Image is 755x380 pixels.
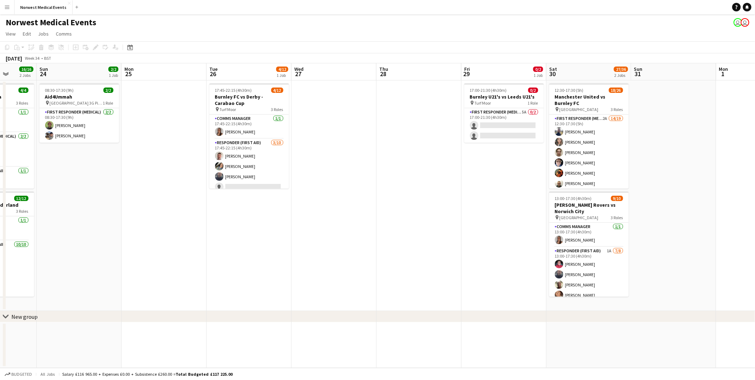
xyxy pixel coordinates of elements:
span: [GEOGRAPHIC_DATA] [559,215,599,220]
span: Turf Moor [475,100,491,106]
div: 2 Jobs [614,73,628,78]
span: 4/12 [276,67,288,72]
app-job-card: 17:00-21:30 (4h30m)0/2Burnley U21's vs Leeds U21's Turf Moor1 RoleFirst Responder (Medical)5A0/21... [464,83,544,143]
span: Fri [464,66,470,72]
h3: Burnley FC vs Derby - Carabao Cup [209,94,289,106]
div: 2 Jobs [20,73,33,78]
span: All jobs [39,371,56,377]
app-card-role: Responder (First Aid)1A7/813:00-17:30 (4h30m)[PERSON_NAME][PERSON_NAME][PERSON_NAME][PERSON_NAME] [549,247,629,343]
span: 26 [208,70,218,78]
span: [GEOGRAPHIC_DATA] 3G Pitches [50,100,103,106]
span: Wed [294,66,304,72]
app-card-role: Comms Manager1/113:00-17:30 (4h30m)[PERSON_NAME] [549,223,629,247]
span: 12/12 [14,196,28,201]
h3: Burnley U21's vs Leeds U21's [464,94,544,100]
h3: Aid4Ummah [39,94,119,100]
span: 29 [463,70,470,78]
app-card-role: Comms Manager1/117:45-22:15 (4h30m)[PERSON_NAME] [209,115,289,139]
span: 9/10 [611,196,623,201]
span: 18/26 [609,88,623,93]
span: [GEOGRAPHIC_DATA] [559,107,599,112]
span: 3 Roles [611,107,623,112]
app-job-card: 12:30-17:30 (5h)18/26Manchester United vs Burnley FC [GEOGRAPHIC_DATA]3 RolesFirst Responder (Med... [549,83,629,189]
app-job-card: 08:30-17:30 (9h)2/2Aid4Ummah [GEOGRAPHIC_DATA] 3G Pitches1 RoleFirst Responder (Medical)2/208:30-... [39,83,119,143]
a: Edit [20,29,34,38]
h3: [PERSON_NAME] Rovers vs Norwich City [549,202,629,215]
span: 3 Roles [16,100,28,106]
app-user-avatar: Rory Murphy [741,18,749,27]
span: 27/36 [614,67,628,72]
button: Budgeted [4,370,33,378]
span: Mon [124,66,134,72]
div: New group [11,313,38,320]
span: 17:45-22:15 (4h30m) [215,88,252,93]
span: Mon [719,66,728,72]
span: Turf Moor [220,107,236,112]
span: 28 [378,70,388,78]
span: 13:00-17:30 (4h30m) [555,196,592,201]
app-job-card: 17:45-22:15 (4h30m)4/12Burnley FC vs Derby - Carabao Cup Turf Moor3 RolesComms Manager1/117:45-22... [209,83,289,189]
span: 24 [38,70,48,78]
span: 0/2 [533,67,543,72]
a: Jobs [35,29,52,38]
span: 27 [293,70,304,78]
span: 30 [548,70,557,78]
span: 1 [718,70,728,78]
span: 3 Roles [611,215,623,220]
span: Jobs [38,31,49,37]
h3: Manchester United vs Burnley FC [549,94,629,106]
span: 3 Roles [16,209,28,214]
div: 1 Job [109,73,118,78]
a: View [3,29,18,38]
app-card-role: First Responder (Medical)5A0/217:00-21:30 (4h30m) [464,108,544,143]
app-card-role: First Responder (Medical)2A14/1912:30-17:30 (5h)[PERSON_NAME][PERSON_NAME][PERSON_NAME][PERSON_NA... [549,115,629,324]
span: 3 Roles [271,107,283,112]
div: BST [44,56,51,61]
a: Comms [53,29,75,38]
span: 31 [633,70,643,78]
span: 4/4 [18,88,28,93]
div: Salary £116 965.00 + Expenses £0.00 + Subsistence £260.00 = [62,371,232,377]
span: Edit [23,31,31,37]
span: 2/2 [103,88,113,93]
span: Sat [549,66,557,72]
span: View [6,31,16,37]
app-job-card: 13:00-17:30 (4h30m)9/10[PERSON_NAME] Rovers vs Norwich City [GEOGRAPHIC_DATA]3 RolesComms Manager... [549,191,629,297]
span: 25 [123,70,134,78]
span: 08:30-17:30 (9h) [45,88,74,93]
span: Budgeted [11,372,32,377]
span: Sun [634,66,643,72]
span: Comms [56,31,72,37]
div: [DATE] [6,55,22,62]
span: 12:30-17:30 (5h) [555,88,584,93]
span: 1 Role [528,100,538,106]
span: 0/2 [528,88,538,93]
span: Thu [379,66,388,72]
span: 4/12 [271,88,283,93]
span: 2/2 [108,67,118,72]
app-card-role: Responder (First Aid)3/1017:45-22:15 (4h30m)[PERSON_NAME][PERSON_NAME][PERSON_NAME] [209,139,289,256]
span: Week 34 [23,56,41,61]
span: Sun [39,66,48,72]
span: Total Budgeted £117 225.00 [176,371,232,377]
span: Tue [209,66,218,72]
span: 16/16 [19,67,33,72]
app-card-role: First Responder (Medical)2/208:30-17:30 (9h)[PERSON_NAME][PERSON_NAME] [39,108,119,143]
h1: Norwest Medical Events [6,17,96,28]
button: Norwest Medical Events [15,0,73,14]
app-user-avatar: Rory Murphy [734,18,742,27]
div: 1 Job [277,73,288,78]
span: 17:00-21:30 (4h30m) [470,88,507,93]
span: 1 Role [103,100,113,106]
div: 1 Job [534,73,543,78]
